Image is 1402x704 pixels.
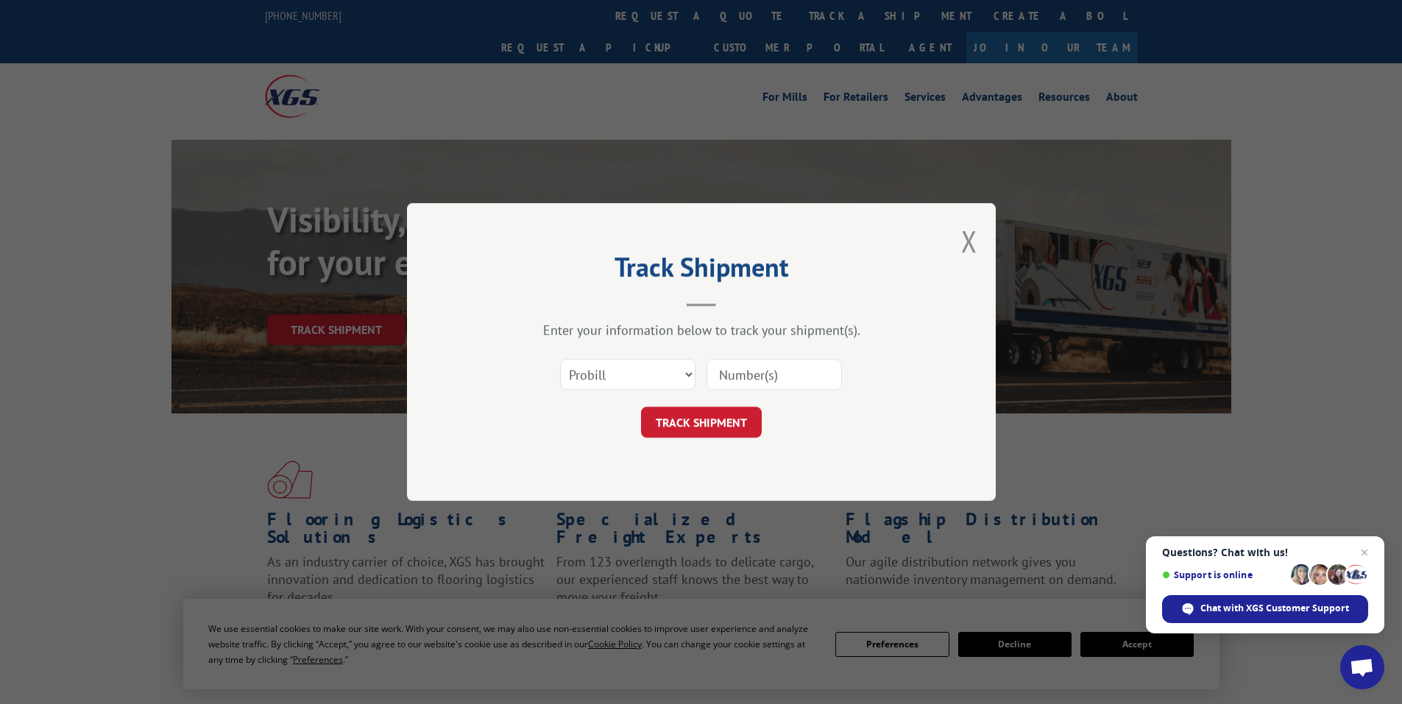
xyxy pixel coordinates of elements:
[961,221,977,260] button: Close modal
[1340,645,1384,689] a: Open chat
[481,321,922,338] div: Enter your information below to track your shipment(s).
[641,407,762,438] button: TRACK SHIPMENT
[1162,569,1286,580] span: Support is online
[481,257,922,285] h2: Track Shipment
[1162,595,1368,623] span: Chat with XGS Customer Support
[1162,547,1368,558] span: Questions? Chat with us!
[707,359,842,390] input: Number(s)
[1200,602,1349,615] span: Chat with XGS Customer Support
